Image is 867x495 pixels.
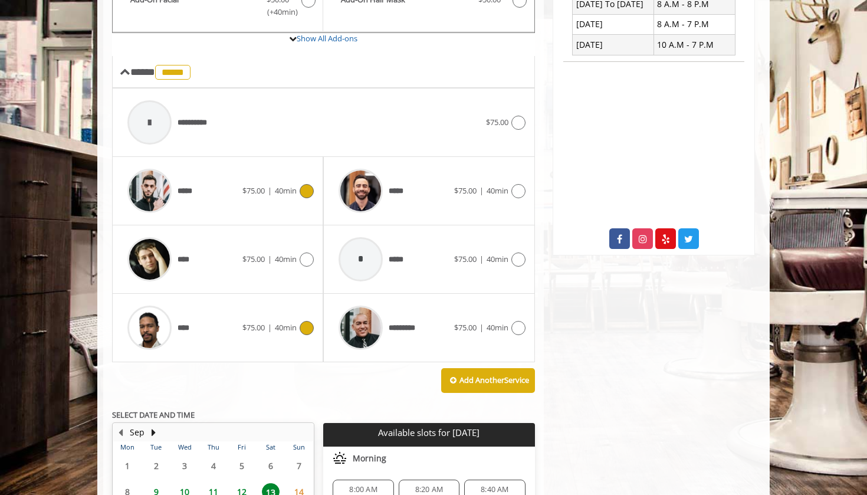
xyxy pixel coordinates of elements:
span: $75.00 [454,322,477,333]
span: | [268,322,272,333]
p: Available slots for [DATE] [328,428,530,438]
span: 40min [487,185,508,196]
span: 8:40 AM [481,485,508,494]
span: $75.00 [454,185,477,196]
button: Add AnotherService [441,368,535,393]
span: $75.00 [242,322,265,333]
img: morning slots [333,451,347,466]
span: 40min [275,322,297,333]
button: Sep [130,426,144,439]
th: Sat [256,441,284,453]
span: 40min [487,322,508,333]
th: Wed [170,441,199,453]
span: | [480,185,484,196]
button: Previous Month [116,426,125,439]
span: | [480,254,484,264]
b: Add Another Service [459,375,529,385]
span: $75.00 [454,254,477,264]
span: 40min [487,254,508,264]
b: SELECT DATE AND TIME [112,409,195,420]
span: $75.00 [486,117,508,127]
th: Thu [199,441,227,453]
span: Morning [353,454,386,463]
td: [DATE] [573,35,654,55]
th: Mon [113,441,142,453]
td: 10 A.M - 7 P.M [653,35,735,55]
span: 40min [275,254,297,264]
span: (+40min ) [261,6,295,18]
span: | [268,254,272,264]
th: Sun [285,441,314,453]
span: $75.00 [242,254,265,264]
button: Next Month [149,426,158,439]
span: 8:00 AM [349,485,377,494]
th: Tue [142,441,170,453]
th: Fri [228,441,256,453]
span: 40min [275,185,297,196]
span: 8:20 AM [415,485,443,494]
span: $75.00 [242,185,265,196]
td: [DATE] [573,14,654,34]
a: Show All Add-ons [297,33,357,44]
span: | [480,322,484,333]
span: | [268,185,272,196]
td: 8 A.M - 7 P.M [653,14,735,34]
